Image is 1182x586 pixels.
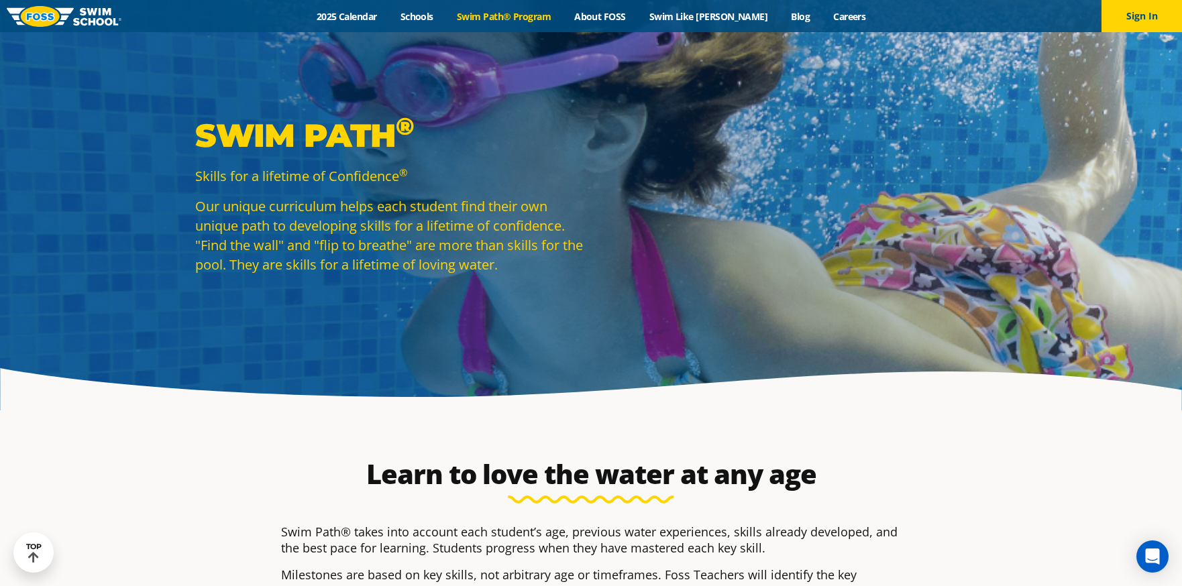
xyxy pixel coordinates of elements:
[281,524,901,556] p: Swim Path® takes into account each student’s age, previous water experiences, skills already deve...
[637,10,780,23] a: Swim Like [PERSON_NAME]
[1136,540,1169,573] div: Open Intercom Messenger
[563,10,638,23] a: About FOSS
[195,166,584,186] p: Skills for a lifetime of Confidence
[274,458,908,490] h2: Learn to love the water at any age
[445,10,562,23] a: Swim Path® Program
[822,10,877,23] a: Careers
[388,10,445,23] a: Schools
[780,10,822,23] a: Blog
[396,111,414,141] sup: ®
[399,166,407,179] sup: ®
[195,115,584,156] p: Swim Path
[26,542,42,563] div: TOP
[195,196,584,274] p: Our unique curriculum helps each student find their own unique path to developing skills for a li...
[7,6,121,27] img: FOSS Swim School Logo
[305,10,388,23] a: 2025 Calendar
